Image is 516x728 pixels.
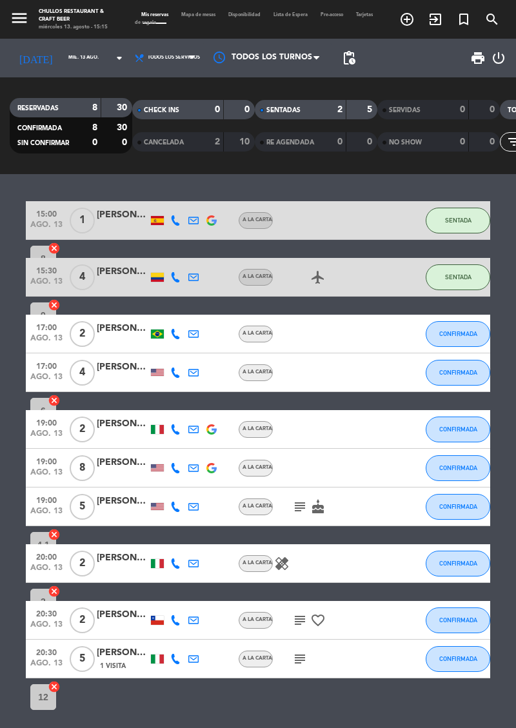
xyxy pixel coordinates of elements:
div: [PERSON_NAME] [97,455,148,470]
span: 4 [70,264,95,290]
div: Chullos Restaurant & Craft Beer [39,8,115,23]
span: 17:00 [30,358,63,373]
span: 19:00 [30,415,63,429]
span: CONFIRMADA [439,655,477,662]
span: ago. 13 [30,221,63,235]
strong: 30 [117,123,130,132]
span: A la carta [243,504,272,509]
span: 1 [70,208,95,233]
span: 2 [70,321,95,347]
strong: 0 [490,137,497,146]
span: A la carta [243,656,272,661]
span: 8 [70,455,95,481]
span: Pre-acceso [314,13,350,17]
span: RESERVADAS [17,105,59,112]
span: A la carta [243,331,272,336]
div: miércoles 13. agosto - 15:15 [39,23,115,31]
span: 4 [70,360,95,386]
strong: 0 [490,105,497,114]
strong: 0 [215,105,220,114]
span: A la carta [243,426,272,431]
strong: 0 [460,105,465,114]
span: A la carta [243,369,272,375]
button: CONFIRMADA [426,494,490,520]
span: ago. 13 [30,429,63,444]
strong: 5 [367,105,375,114]
button: CONFIRMADA [426,360,490,386]
span: A la carta [243,617,272,622]
span: 19:00 [30,492,63,507]
i: power_settings_new [491,50,506,66]
i: cancel [48,585,61,598]
div: [PERSON_NAME] [97,645,148,660]
i: exit_to_app [428,12,443,27]
div: [PERSON_NAME] [97,607,148,622]
img: google-logo.png [206,215,217,226]
button: SENTADA [426,264,490,290]
strong: 0 [367,137,375,146]
span: 2 [70,417,95,442]
i: subject [292,651,308,667]
span: A la carta [243,465,272,470]
span: SENTADAS [266,107,301,113]
span: 17:00 [30,319,63,334]
i: favorite_border [310,613,326,628]
div: LOG OUT [491,39,506,77]
span: Mapa de mesas [175,13,222,17]
span: SERVIDAS [389,107,421,113]
strong: 8 [92,123,97,132]
span: ago. 13 [30,564,63,578]
span: print [470,50,486,66]
span: 15:00 [30,206,63,221]
div: [PERSON_NAME] [97,551,148,566]
span: RE AGENDADA [266,139,314,146]
i: cancel [48,394,61,407]
div: [PERSON_NAME] [97,494,148,509]
strong: 2 [337,105,342,114]
span: A la carta [243,560,272,566]
i: menu [10,8,29,28]
span: ago. 13 [30,507,63,522]
span: ago. 13 [30,373,63,388]
span: SENTADA [445,217,471,224]
img: google-logo.png [206,463,217,473]
div: [PERSON_NAME] [97,360,148,375]
strong: 0 [244,105,252,114]
i: search [484,12,500,27]
div: [PERSON_NAME] [97,208,148,222]
div: [PERSON_NAME] [97,264,148,279]
span: 5 [70,646,95,672]
i: add_circle_outline [399,12,415,27]
button: CONFIRMADA [426,417,490,442]
i: subject [292,613,308,628]
span: 2 [70,607,95,633]
div: [PERSON_NAME] [97,417,148,431]
button: menu [10,8,29,31]
span: Lista de Espera [267,13,314,17]
i: cake [310,499,326,515]
div: [PERSON_NAME] [97,321,148,336]
span: 19:00 [30,453,63,468]
span: ago. 13 [30,468,63,483]
span: ago. 13 [30,620,63,635]
span: A la carta [243,274,272,279]
span: 15:30 [30,262,63,277]
button: CONFIRMADA [426,321,490,347]
strong: 0 [122,138,130,147]
span: 20:30 [30,605,63,620]
span: Mis reservas [135,13,175,17]
strong: 10 [239,137,252,146]
span: SIN CONFIRMAR [17,140,69,146]
span: A la carta [243,217,272,222]
span: ago. 13 [30,659,63,674]
i: healing [274,556,290,571]
span: CANCELADA [144,139,184,146]
span: 2 [70,551,95,576]
button: CONFIRMADA [426,551,490,576]
i: cancel [48,299,61,311]
i: arrow_drop_down [112,50,127,66]
i: cancel [48,528,61,541]
span: CONFIRMADA [439,616,477,624]
span: Disponibilidad [222,13,267,17]
span: CONFIRMADA [439,464,477,471]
